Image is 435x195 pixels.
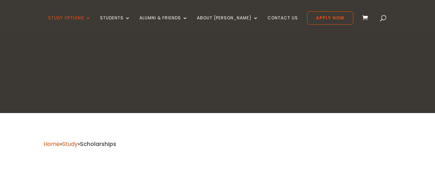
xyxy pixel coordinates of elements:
a: Students [100,16,130,32]
a: Apply Now [307,11,353,25]
span: » » [44,140,116,148]
a: Study [62,140,78,148]
a: About [PERSON_NAME] [197,16,259,32]
a: Contact Us [268,16,298,32]
a: Home [44,140,60,148]
a: Study Options [48,16,91,32]
span: Scholarships [80,140,116,148]
a: Alumni & Friends [139,16,188,32]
